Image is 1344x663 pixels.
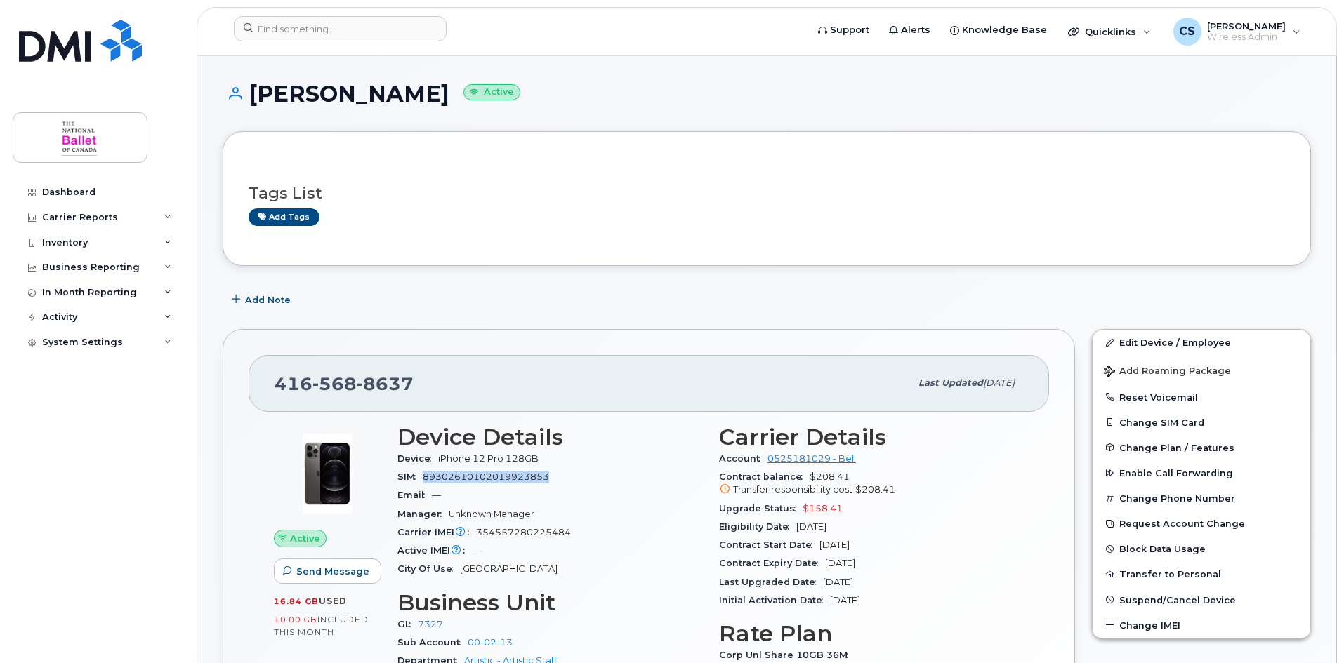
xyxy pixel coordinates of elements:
[830,595,860,605] span: [DATE]
[357,373,414,394] span: 8637
[418,619,443,629] a: 7327
[274,596,319,606] span: 16.84 GB
[719,595,830,605] span: Initial Activation Date
[397,490,432,500] span: Email
[312,373,357,394] span: 568
[1093,460,1310,485] button: Enable Call Forwarding
[223,287,303,312] button: Add Note
[719,424,1024,450] h3: Carrier Details
[796,521,826,532] span: [DATE]
[1093,384,1310,410] button: Reset Voicemail
[275,373,414,394] span: 416
[397,637,468,648] span: Sub Account
[397,545,472,556] span: Active IMEI
[319,596,347,606] span: used
[397,590,702,615] h3: Business Unit
[449,509,534,519] span: Unknown Manager
[719,558,825,568] span: Contract Expiry Date
[719,471,810,482] span: Contract balance
[719,540,819,550] span: Contract Start Date
[1093,356,1310,384] button: Add Roaming Package
[823,577,853,587] span: [DATE]
[1119,468,1233,478] span: Enable Call Forwarding
[1093,587,1310,612] button: Suspend/Cancel Device
[397,424,702,450] h3: Device Details
[918,377,983,388] span: Last updated
[719,621,1024,646] h3: Rate Plan
[249,185,1285,202] h3: Tags List
[733,484,852,495] span: Transfer responsibility cost
[719,650,855,660] span: Corp Unl Share 10GB 36M
[1093,485,1310,511] button: Change Phone Number
[249,208,319,226] a: Add tags
[423,471,549,482] span: 89302610102019923853
[285,431,369,516] img: image20231002-3703462-zcwrqf.jpeg
[825,558,855,568] span: [DATE]
[719,503,803,514] span: Upgrade Status
[819,540,850,550] span: [DATE]
[460,563,558,574] span: [GEOGRAPHIC_DATA]
[803,503,843,514] span: $158.41
[476,527,571,537] span: 354557280225484
[1093,435,1310,460] button: Change Plan / Features
[397,527,476,537] span: Carrier IMEI
[274,558,381,584] button: Send Message
[1093,410,1310,435] button: Change SIM Card
[397,509,449,519] span: Manager
[397,619,418,629] span: GL
[719,577,823,587] span: Last Upgraded Date
[432,490,441,500] span: —
[245,293,291,307] span: Add Note
[296,565,369,578] span: Send Message
[438,453,539,464] span: iPhone 12 Pro 128GB
[1119,442,1234,453] span: Change Plan / Features
[397,471,423,482] span: SIM
[983,377,1015,388] span: [DATE]
[1093,330,1310,355] a: Edit Device / Employee
[463,84,520,100] small: Active
[397,453,438,464] span: Device
[468,637,513,648] a: 00-02-13
[1093,536,1310,561] button: Block Data Usage
[719,521,796,532] span: Eligibility Date
[719,471,1024,497] span: $208.41
[767,453,856,464] a: 0525181029 - Bell
[1104,366,1231,379] span: Add Roaming Package
[274,615,317,624] span: 10.00 GB
[274,614,369,637] span: included this month
[397,563,460,574] span: City Of Use
[855,484,895,495] span: $208.41
[472,545,481,556] span: —
[223,81,1311,106] h1: [PERSON_NAME]
[1119,594,1236,605] span: Suspend/Cancel Device
[719,453,767,464] span: Account
[1093,561,1310,587] button: Transfer to Personal
[1093,612,1310,638] button: Change IMEI
[1093,511,1310,536] button: Request Account Change
[290,532,320,545] span: Active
